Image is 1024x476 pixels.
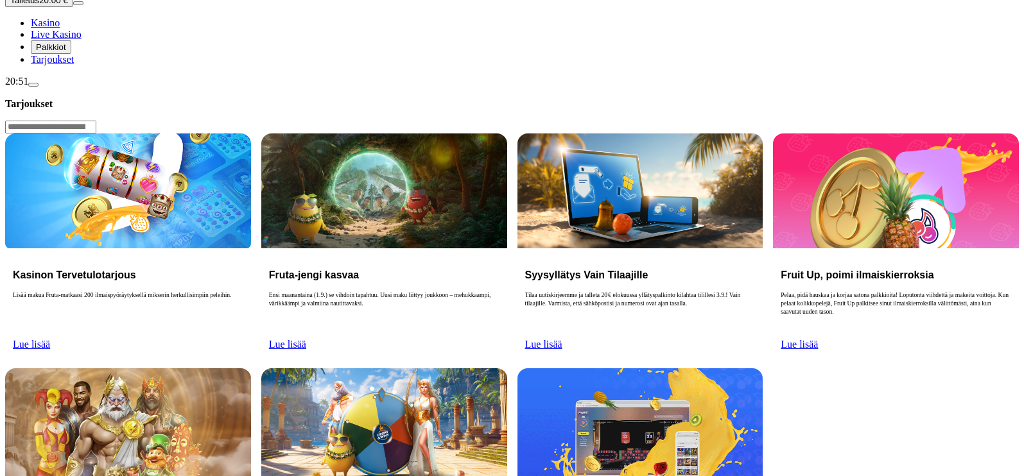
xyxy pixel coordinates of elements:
h3: Kasinon Tervetulotarjous [13,269,243,281]
button: reward iconPalkkiot [31,40,71,54]
img: Fruit Up, poimi ilmaiskierroksia [773,133,1019,248]
p: Lisää makua Fruta-matkaasi 200 ilmaispyöräytyksellä mikserin herkullisimpiin peleihin. [13,291,243,332]
h3: Fruta-jengi kasvaa [269,269,499,281]
span: Palkkiot [36,42,66,52]
button: menu [73,1,83,5]
p: Ensi maanantaina (1.9.) se vihdoin tapahtuu. Uusi maku liittyy joukkoon – mehukkaampi, värikkäämp... [269,291,499,332]
button: menu [28,83,39,87]
h3: Syysyllätys Vain Tilaajille [525,269,756,281]
img: Syysyllätys Vain Tilaajille [517,133,763,248]
a: Lue lisää [525,339,562,350]
a: Lue lisää [269,339,306,350]
span: 20:51 [5,76,28,87]
a: gift-inverted iconTarjoukset [31,54,74,65]
span: Live Kasino [31,29,82,40]
span: Kasino [31,17,60,28]
h3: Tarjoukset [5,98,1019,110]
a: diamond iconKasino [31,17,60,28]
a: Lue lisää [13,339,50,350]
p: Tilaa uutiskirjeemme ja talleta 20 € elokuussa yllätyspalkinto kilahtaa tilillesi 3.9.! Vain tila... [525,291,756,332]
p: Pelaa, pidä hauskaa ja korjaa satona palkkioita! Loputonta viihdettä ja makeita voittoja. Kun pel... [781,291,1011,332]
span: Tarjoukset [31,54,74,65]
input: Search [5,121,96,133]
h3: Fruit Up, poimi ilmaiskierroksia [781,269,1011,281]
img: Fruta-jengi kasvaa [261,133,507,248]
img: Kasinon Tervetulotarjous [5,133,251,248]
a: poker-chip iconLive Kasino [31,29,82,40]
a: Lue lisää [781,339,818,350]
